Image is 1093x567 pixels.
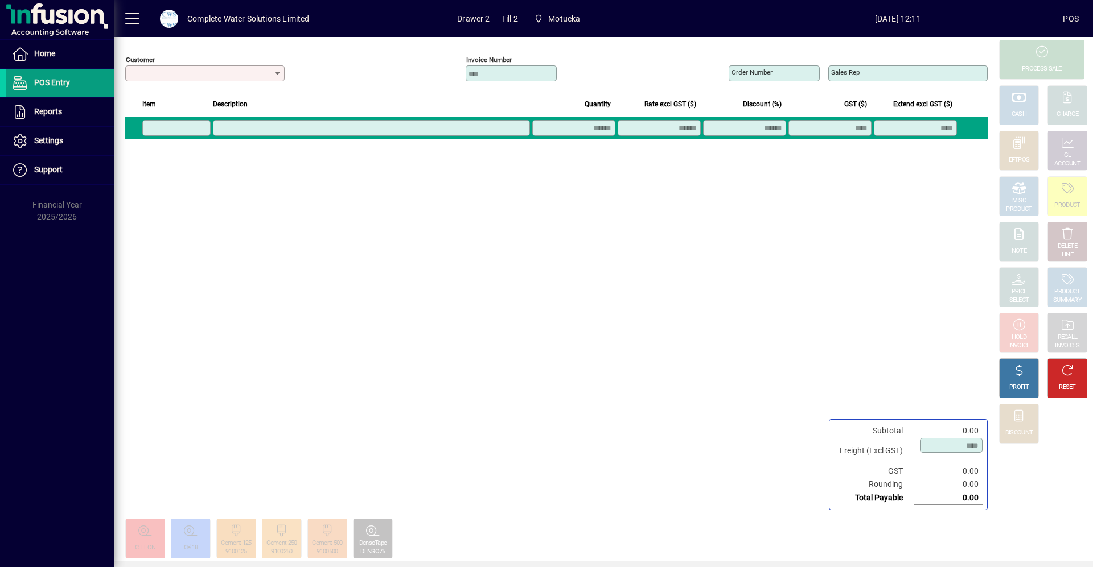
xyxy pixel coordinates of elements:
div: DensoTape [359,539,387,548]
td: 0.00 [914,424,983,437]
span: Discount (%) [743,98,782,110]
div: MISC [1012,197,1026,205]
div: Cement 250 [266,539,297,548]
div: PRODUCT [1054,201,1080,210]
td: 0.00 [914,465,983,478]
div: DENSO75 [360,548,385,556]
mat-label: Sales rep [831,68,860,76]
div: 9100125 [225,548,246,556]
td: 0.00 [914,491,983,505]
div: 9100250 [271,548,292,556]
td: Rounding [834,478,914,491]
span: Quantity [585,98,611,110]
div: LINE [1062,251,1073,259]
a: Support [6,156,114,184]
div: NOTE [1012,247,1026,255]
div: INVOICES [1055,342,1079,350]
span: Home [34,49,55,58]
td: Subtotal [834,424,914,437]
span: Extend excl GST ($) [893,98,952,110]
div: PRICE [1012,288,1027,296]
div: 9100500 [317,548,338,556]
div: CEELON [135,544,156,552]
td: GST [834,465,914,478]
span: Till 2 [502,10,518,28]
div: HOLD [1012,333,1026,342]
div: Cement 500 [312,539,342,548]
div: DELETE [1058,242,1077,251]
span: Item [142,98,156,110]
span: Motueka [548,10,580,28]
div: PROFIT [1009,383,1029,392]
div: Cel18 [184,544,198,552]
div: RECALL [1058,333,1078,342]
span: Motueka [529,9,585,29]
span: Drawer 2 [457,10,490,28]
a: Settings [6,127,114,155]
div: POS [1063,10,1079,28]
div: SUMMARY [1053,296,1082,305]
div: Complete Water Solutions Limited [187,10,310,28]
button: Profile [151,9,187,29]
td: Total Payable [834,491,914,505]
span: Settings [34,136,63,145]
a: Home [6,40,114,68]
span: Support [34,165,63,174]
div: RESET [1059,383,1076,392]
div: SELECT [1009,296,1029,305]
div: CHARGE [1057,110,1079,119]
a: Reports [6,98,114,126]
mat-label: Order number [732,68,773,76]
div: DISCOUNT [1005,429,1033,437]
div: PROCESS SALE [1022,65,1062,73]
div: GL [1064,151,1071,160]
mat-label: Customer [126,56,155,64]
div: Cement 125 [221,539,251,548]
span: Description [213,98,248,110]
div: ACCOUNT [1054,160,1080,168]
span: Rate excl GST ($) [644,98,696,110]
span: POS Entry [34,78,70,87]
div: PRODUCT [1054,288,1080,296]
td: 0.00 [914,478,983,491]
mat-label: Invoice number [466,56,512,64]
td: Freight (Excl GST) [834,437,914,465]
div: PRODUCT [1006,205,1032,214]
span: Reports [34,107,62,116]
span: [DATE] 12:11 [733,10,1063,28]
div: EFTPOS [1009,156,1030,164]
div: INVOICE [1008,342,1029,350]
span: GST ($) [844,98,867,110]
div: CASH [1012,110,1026,119]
